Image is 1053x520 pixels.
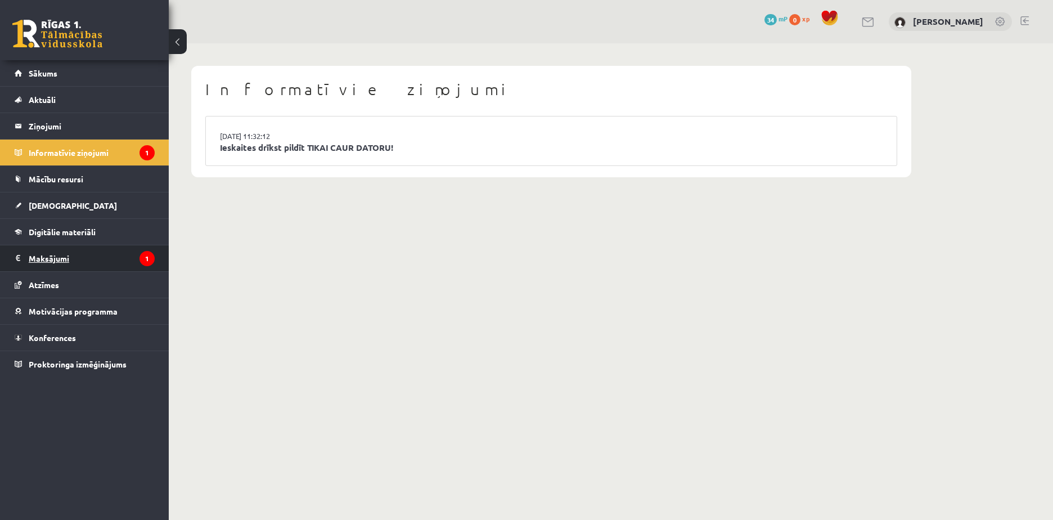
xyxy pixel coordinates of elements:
span: mP [778,14,787,23]
a: Aktuāli [15,87,155,113]
a: 34 mP [764,14,787,23]
span: Proktoringa izmēģinājums [29,359,127,369]
a: Digitālie materiāli [15,219,155,245]
a: Sākums [15,60,155,86]
span: xp [802,14,809,23]
h1: Informatīvie ziņojumi [205,80,897,99]
span: Digitālie materiāli [29,227,96,237]
i: 1 [139,251,155,266]
span: Motivācijas programma [29,306,118,316]
span: Sākums [29,68,57,78]
a: [DATE] 11:32:12 [220,131,304,142]
a: Atzīmes [15,272,155,298]
a: Rīgas 1. Tālmācības vidusskola [12,20,102,48]
span: 34 [764,14,777,25]
span: Atzīmes [29,280,59,290]
a: 0 xp [789,14,815,23]
a: [PERSON_NAME] [913,16,983,27]
span: Aktuāli [29,95,56,105]
span: Mācību resursi [29,174,83,184]
a: Konferences [15,325,155,351]
i: 1 [139,145,155,160]
legend: Maksājumi [29,245,155,271]
a: Informatīvie ziņojumi1 [15,140,155,165]
span: 0 [789,14,800,25]
a: Ziņojumi [15,113,155,139]
a: Ieskaites drīkst pildīt TIKAI CAUR DATORU! [220,141,883,154]
a: Mācību resursi [15,166,155,192]
a: [DEMOGRAPHIC_DATA] [15,192,155,218]
a: Motivācijas programma [15,298,155,324]
a: Proktoringa izmēģinājums [15,351,155,377]
span: [DEMOGRAPHIC_DATA] [29,200,117,210]
legend: Ziņojumi [29,113,155,139]
span: Konferences [29,333,76,343]
legend: Informatīvie ziņojumi [29,140,155,165]
img: Žaklīna Janemane [894,17,906,28]
a: Maksājumi1 [15,245,155,271]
